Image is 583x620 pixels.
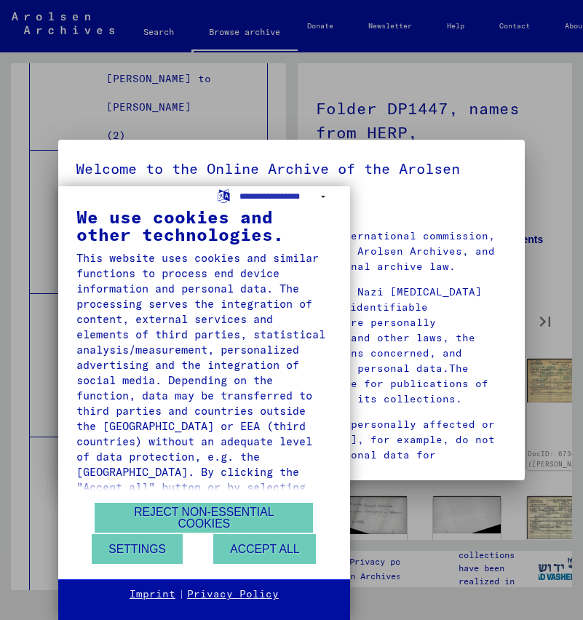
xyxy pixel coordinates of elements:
button: Settings [92,534,183,564]
div: This website uses cookies and similar functions to process end device information and personal da... [76,250,332,587]
div: We use cookies and other technologies. [76,208,332,243]
button: Accept all [213,534,316,564]
a: Privacy Policy [187,587,279,602]
button: Reject non-essential cookies [95,503,313,533]
a: Imprint [130,587,175,602]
